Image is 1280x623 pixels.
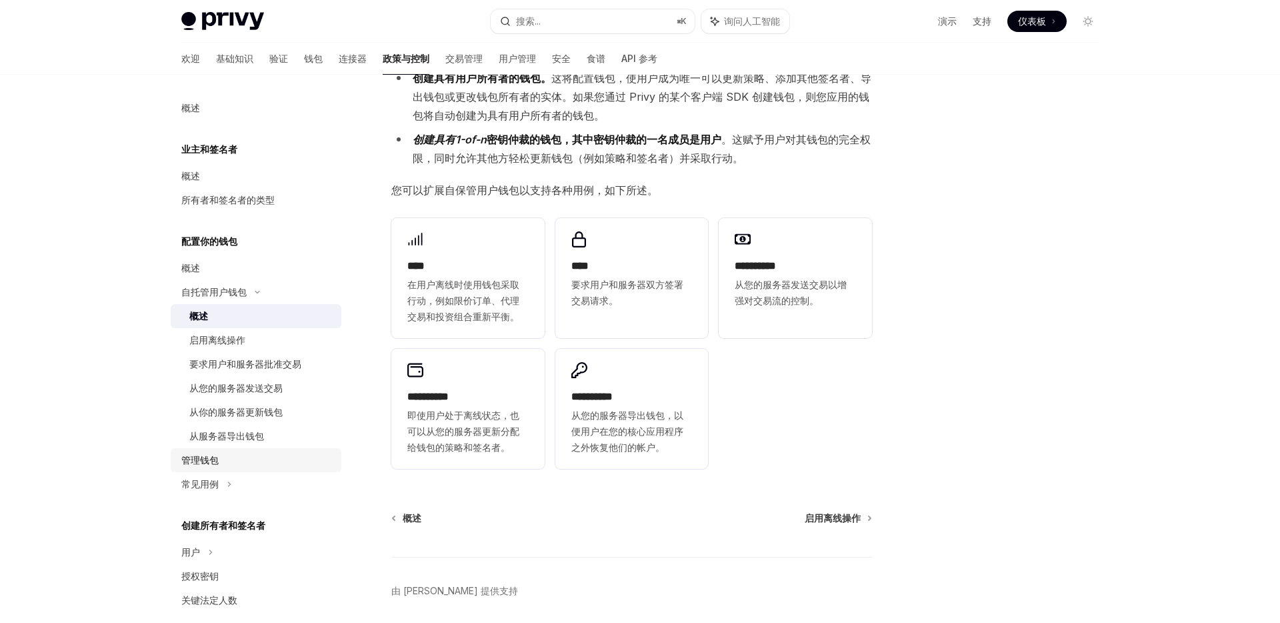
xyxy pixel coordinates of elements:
a: 概述 [171,96,341,120]
a: 关键法定人数 [171,588,341,612]
font: 从您的服务器发送交易 [189,382,283,394]
a: 交易管理 [445,43,483,75]
a: 管理钱包 [171,448,341,472]
a: 概述 [171,256,341,280]
font: 政策与控制 [383,53,429,64]
font: 管理钱包 [181,454,219,466]
a: 食谱 [587,43,605,75]
font: ，其中密钥仲裁的一名成员是用户 [561,133,721,146]
a: 要求用户和服务器批准交易 [171,352,341,376]
img: 灯光标志 [181,12,264,31]
font: 创建具有1-of-n [413,133,487,146]
font: 这将配置钱包，使用户成为唯一可以更新策略、添加其他签名者、导出钱包或更改钱包所有者的实体。如果您通过 Privy 的某个客户端 SDK 创建钱包，则您应用的钱包将自动创建为具有用户所有者的钱包。 [413,71,871,122]
font: 要求用户和服务器批准交易 [189,358,301,370]
font: K [681,16,687,26]
a: 授权密钥 [171,564,341,588]
a: 从您的服务器发送交易 [171,376,341,400]
font: 由 [PERSON_NAME] 提供支持 [391,585,518,596]
a: 所有者和签名者的类型 [171,188,341,212]
font: 概述 [181,102,200,113]
font: 创建具有用户所有者的钱包。 [413,71,551,85]
font: 自托管用户钱包 [181,286,247,297]
font: 支持 [973,15,991,27]
font: 询问人工智能 [724,15,780,27]
font: 从您的服务器发送交易以增强对交易流的控制。 [735,279,847,306]
font: 用户 [181,546,200,558]
font: 配置你的钱包 [181,235,237,247]
font: 仪表板 [1018,15,1046,27]
font: 授权密钥 [181,570,219,582]
a: 欢迎 [181,43,200,75]
font: 您可以扩展自保管用户钱包以支持各种用例，如下所述。 [391,183,658,197]
a: 政策与控制 [383,43,429,75]
a: 连接器 [339,43,367,75]
font: 搜索... [516,15,541,27]
font: 创建所有者和签名者 [181,520,265,531]
font: 业主和签名者 [181,143,237,155]
font: API 参考 [621,53,657,64]
font: 密钥仲裁的钱包 [487,133,561,146]
a: 钱包 [304,43,323,75]
a: 概述 [171,304,341,328]
font: 在用户离线时使用钱包采取行动，例如限价订单、代理交易和投资组合重新平衡。 [407,279,519,322]
font: 基础知识 [216,53,253,64]
font: 从服务器导出钱包 [189,430,264,442]
font: 从您的服务器导出钱包，以便用户在您的核心应用程序之外恢复他们的帐户。 [571,410,683,453]
a: 用户管理 [499,43,536,75]
a: 安全 [552,43,571,75]
a: **** *****即使用户处于离线状态，也可以从您的服务器更新分配给钱包的策略和签名者。 [391,349,545,469]
a: ****要求用户和服务器双方签署交易请求。 [555,218,709,338]
a: 启用离线操作 [171,328,341,352]
font: 要求用户和服务器双方签署交易请求。 [571,279,683,306]
font: 所有者和签名者的类型 [181,194,275,205]
font: 演示 [938,15,957,27]
button: 搜索...⌘K [491,9,695,33]
button: 询问人工智能 [701,9,789,33]
font: 交易管理 [445,53,483,64]
a: 支持 [973,15,991,28]
font: 即使用户处于离线状态，也可以从您的服务器更新分配给钱包的策略和签名者。 [407,410,519,453]
font: 用户管理 [499,53,536,64]
font: 食谱 [587,53,605,64]
a: 从你的服务器更新钱包 [171,400,341,424]
a: 验证 [269,43,288,75]
a: ****在用户离线时使用钱包采取行动，例如限价订单、代理交易和投资组合重新平衡。 [391,218,545,338]
a: 从服务器导出钱包 [171,424,341,448]
font: 关键法定人数 [181,594,237,606]
a: API 参考 [621,43,657,75]
a: 概述 [171,164,341,188]
a: 由 [PERSON_NAME] 提供支持 [391,584,518,598]
font: 常见用例 [181,478,219,490]
a: 概述 [393,512,421,525]
font: 验证 [269,53,288,64]
a: 演示 [938,15,957,28]
font: 概述 [189,310,208,322]
font: ⌘ [677,16,681,26]
font: 启用离线操作 [805,512,861,524]
font: 概述 [181,262,200,273]
font: 概述 [181,170,200,181]
button: 切换暗模式 [1077,11,1099,32]
font: 欢迎 [181,53,200,64]
font: 启用离线操作 [189,334,245,346]
font: 钱包 [304,53,323,64]
a: 启用离线操作 [805,512,871,525]
font: 安全 [552,53,571,64]
font: 连接器 [339,53,367,64]
a: 基础知识 [216,43,253,75]
font: 从你的服务器更新钱包 [189,406,283,418]
a: 仪表板 [1007,11,1067,32]
font: 概述 [403,512,421,524]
